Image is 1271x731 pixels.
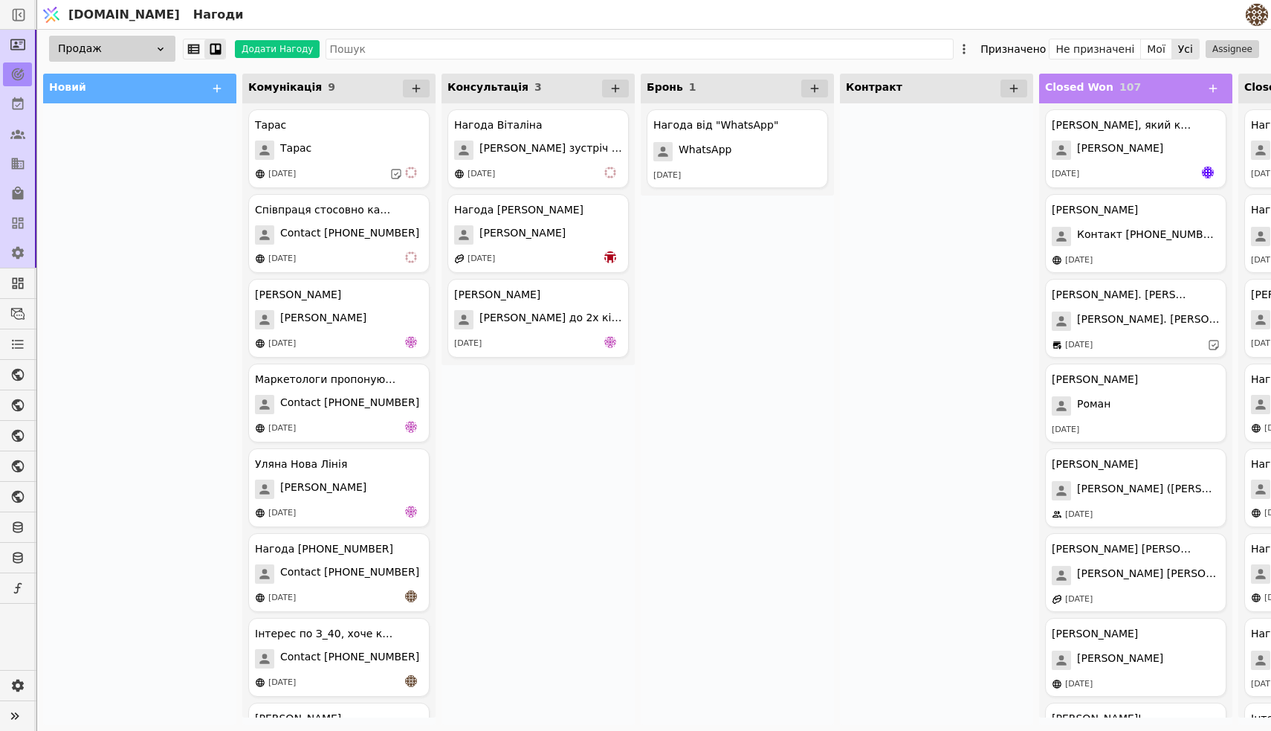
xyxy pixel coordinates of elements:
div: [PERSON_NAME][PERSON_NAME][DATE]de [248,279,430,358]
span: Контакт [PHONE_NUMBER] [1077,227,1220,246]
div: [PERSON_NAME] [1052,372,1138,387]
img: affiliate-program.svg [1052,594,1062,605]
span: [PERSON_NAME] ([PERSON_NAME]) [1077,481,1220,500]
div: Співпраця стосовно канцеляріїContact [PHONE_NUMBER][DATE]vi [248,194,430,273]
img: de [405,336,417,348]
div: [DATE] [1065,593,1093,606]
img: online-store.svg [255,677,265,688]
img: online-store.svg [255,508,265,518]
div: [DATE] [1052,168,1079,181]
div: [DATE] [268,592,296,605]
img: online-store.svg [1251,423,1261,434]
img: affiliate-program.svg [454,254,465,264]
button: Мої [1141,39,1172,59]
div: Уляна Нова Лінія[PERSON_NAME][DATE]de [248,448,430,527]
img: vi [405,251,417,263]
div: [PERSON_NAME]Роман[DATE] [1045,364,1226,442]
div: [PERSON_NAME]. [PERSON_NAME] ([PERSON_NAME]) [1052,287,1193,303]
div: [DATE] [268,677,296,689]
span: 3 [534,81,542,93]
div: Призначено [980,39,1046,59]
img: de [604,336,616,348]
div: Нагода [PERSON_NAME] [454,202,583,218]
span: 107 [1119,81,1141,93]
div: Інтерес по З_40, хоче квартиру [255,626,396,642]
span: Contact [PHONE_NUMBER] [280,225,419,245]
div: [DATE] [454,338,482,350]
div: [DATE] [1065,254,1093,267]
div: Нагода Віталіна[PERSON_NAME] зустріч 13.08[DATE]vi [447,109,629,188]
div: [PERSON_NAME]Контакт [PHONE_NUMBER][DATE] [1045,194,1226,273]
div: Нагода від "WhatsApp" [653,117,778,133]
span: Closed Won [1045,81,1113,93]
span: Бронь [647,81,683,93]
div: [PERSON_NAME][PERSON_NAME][DATE] [1045,618,1226,697]
div: Маркетологи пропонують співпрацю [255,372,396,387]
span: Contact [PHONE_NUMBER] [280,564,419,584]
span: Контракт [846,81,902,93]
div: [PERSON_NAME] [1052,457,1138,472]
span: [PERSON_NAME] зустріч 13.08 [479,141,622,160]
span: [DOMAIN_NAME] [68,6,180,24]
img: de [405,506,417,518]
span: Contact [PHONE_NUMBER] [280,395,419,414]
div: Нагода від "WhatsApp"WhatsApp[DATE] [647,109,828,188]
span: WhatsApp [679,142,731,161]
img: online-store.svg [1251,508,1261,518]
img: bo [604,251,616,263]
img: online-store.svg [454,169,465,179]
span: [PERSON_NAME] [479,225,566,245]
img: de [405,421,417,433]
div: [DATE] [1052,424,1079,437]
img: online-store.svg [255,423,265,434]
img: online-store.svg [255,254,265,264]
img: online-store.svg [255,338,265,349]
img: online-store.svg [1251,593,1261,603]
img: 4183bec8f641d0a1985368f79f6ed469 [1246,4,1268,26]
div: [DATE] [268,422,296,435]
img: online-store.svg [1052,679,1062,689]
div: ТарасТарас[DATE]vi [248,109,430,188]
img: Logo [40,1,62,29]
div: [PERSON_NAME][PERSON_NAME] до 2х кімнатної[DATE]de [447,279,629,358]
div: [PERSON_NAME] [PERSON_NAME].[PERSON_NAME] [PERSON_NAME].[DATE] [1045,533,1226,612]
div: [PERSON_NAME], який купив в [GEOGRAPHIC_DATA][PERSON_NAME][DATE]Яр [1045,109,1226,188]
div: Маркетологи пропонують співпрацюContact [PHONE_NUMBER][DATE]de [248,364,430,442]
span: [PERSON_NAME] [PERSON_NAME]. [1077,566,1220,585]
div: [DATE] [1065,339,1093,352]
div: Нагода [PERSON_NAME][PERSON_NAME][DATE]bo [447,194,629,273]
img: brick-mortar-store.svg [1052,340,1062,350]
span: [PERSON_NAME] [280,480,366,499]
img: Яр [1202,167,1214,178]
h2: Нагоди [187,6,244,24]
img: online-store.svg [1052,255,1062,265]
div: Нагода Віталіна [454,117,543,133]
a: [DOMAIN_NAME] [37,1,187,29]
div: Співпраця стосовно канцелярії [255,202,396,218]
img: online-store.svg [255,593,265,603]
div: Інтерес по З_40, хоче квартируContact [PHONE_NUMBER][DATE]an [248,618,430,697]
img: vi [405,167,417,178]
div: [PERSON_NAME], який купив в [GEOGRAPHIC_DATA] [1052,117,1193,133]
div: Уляна Нова Лінія [255,457,347,472]
div: [PERSON_NAME] [1052,626,1138,642]
div: [PERSON_NAME] [255,711,341,727]
span: Новий [49,81,86,93]
span: Тарас [280,141,311,160]
span: [PERSON_NAME] до 2х кімнатної [479,310,622,329]
div: [DATE] [468,253,495,265]
div: [PERSON_NAME]. [PERSON_NAME] ([PERSON_NAME])[PERSON_NAME]. [PERSON_NAME] ([PERSON_NAME])[DATE] [1045,279,1226,358]
div: [DATE] [653,170,681,182]
span: [PERSON_NAME] [280,310,366,329]
div: [PERSON_NAME][PERSON_NAME] ([PERSON_NAME])[DATE] [1045,448,1226,527]
span: 9 [328,81,335,93]
input: Пошук [326,39,954,59]
div: [PERSON_NAME] [255,287,341,303]
div: Нагода [PHONE_NUMBER] [255,541,393,557]
span: Contact [PHONE_NUMBER] [280,649,419,669]
div: [PERSON_NAME] [PERSON_NAME]. [1052,541,1193,557]
img: people.svg [1052,509,1062,520]
div: [DATE] [468,168,495,181]
div: [PERSON_NAME]І [1052,711,1141,727]
button: Не призначені [1050,39,1141,59]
